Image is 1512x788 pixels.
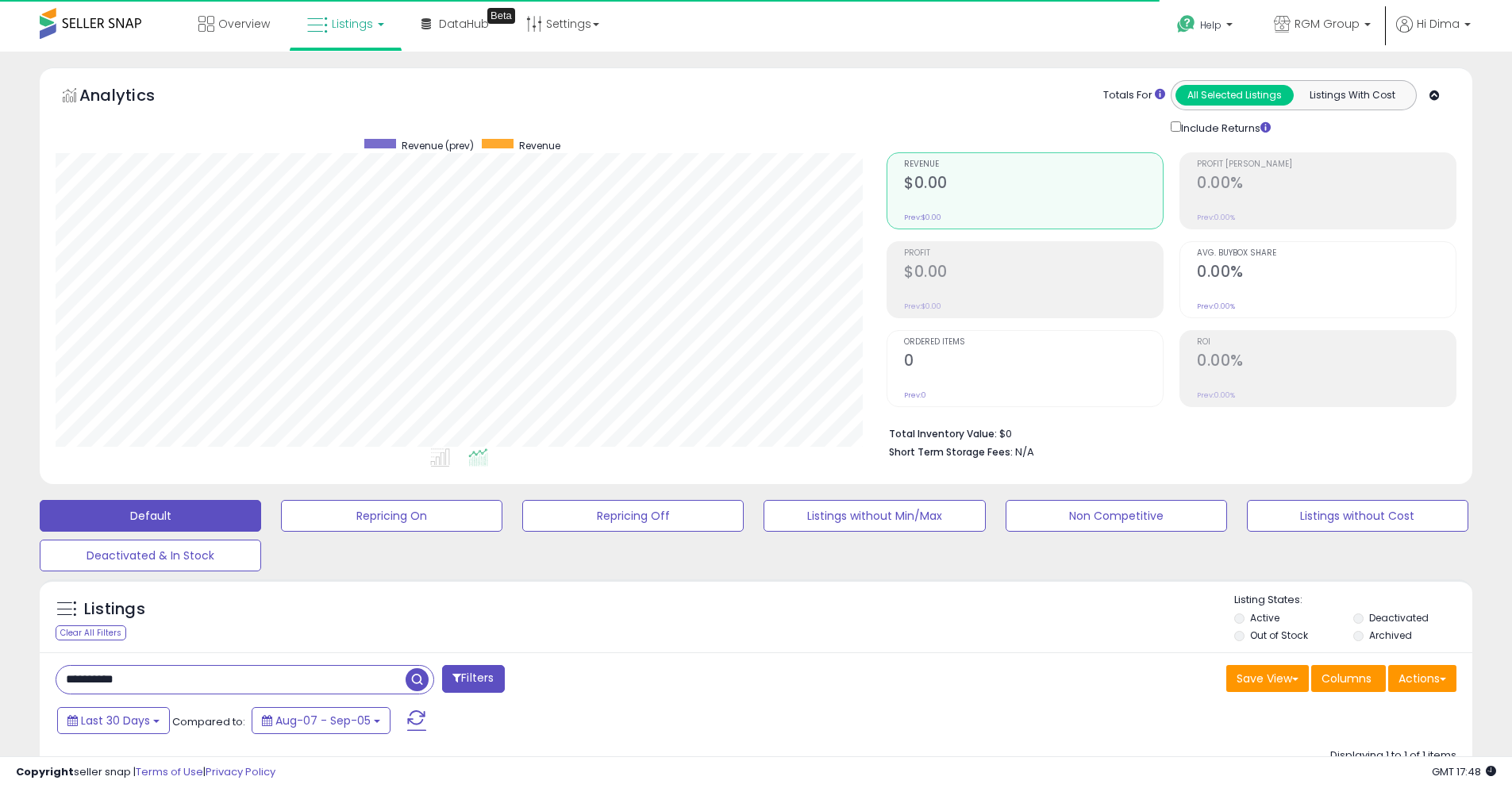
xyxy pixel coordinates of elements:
[1197,213,1235,222] small: Prev: 0.00%
[1197,338,1456,347] span: ROI
[442,665,504,693] button: Filters
[904,338,1163,347] span: Ordered Items
[84,598,145,621] h5: Listings
[889,427,997,440] b: Total Inventory Value:
[1197,249,1456,258] span: Avg. Buybox Share
[402,139,474,152] span: Revenue (prev)
[81,713,150,728] span: Last 30 Days
[56,625,126,640] div: Clear All Filters
[519,139,560,152] span: Revenue
[172,714,245,729] span: Compared to:
[1311,665,1386,692] button: Columns
[1388,665,1456,692] button: Actions
[40,500,261,532] button: Default
[79,84,186,110] h5: Analytics
[439,16,489,32] span: DataHub
[1197,263,1456,284] h2: 0.00%
[764,500,985,532] button: Listings without Min/Max
[1250,611,1279,625] label: Active
[1247,500,1468,532] button: Listings without Cost
[889,423,1445,442] li: $0
[1175,85,1294,106] button: All Selected Listings
[275,713,371,728] span: Aug-07 - Sep-05
[252,707,391,734] button: Aug-07 - Sep-05
[1197,174,1456,195] h2: 0.00%
[57,707,170,734] button: Last 30 Days
[1322,671,1372,686] span: Columns
[1159,118,1290,136] div: Include Returns
[1293,85,1411,106] button: Listings With Cost
[1234,593,1472,608] p: Listing States:
[904,302,941,311] small: Prev: $0.00
[1197,160,1456,169] span: Profit [PERSON_NAME]
[1197,390,1235,400] small: Prev: 0.00%
[1417,16,1460,32] span: Hi Dima
[904,174,1163,195] h2: $0.00
[218,16,270,32] span: Overview
[1200,18,1222,32] span: Help
[40,540,261,571] button: Deactivated & In Stock
[904,352,1163,373] h2: 0
[281,500,502,532] button: Repricing On
[1015,444,1034,459] span: N/A
[1197,302,1235,311] small: Prev: 0.00%
[487,8,515,24] div: Tooltip anchor
[332,16,373,32] span: Listings
[1250,628,1308,642] label: Out of Stock
[1295,16,1360,32] span: RGM Group
[1226,665,1309,692] button: Save View
[206,764,275,779] a: Privacy Policy
[136,764,203,779] a: Terms of Use
[1176,14,1196,34] i: Get Help
[904,213,941,222] small: Prev: $0.00
[904,390,926,400] small: Prev: 0
[1164,2,1248,52] a: Help
[904,160,1163,169] span: Revenue
[904,263,1163,284] h2: $0.00
[1197,352,1456,373] h2: 0.00%
[1396,16,1471,52] a: Hi Dima
[904,249,1163,258] span: Profit
[1369,611,1429,625] label: Deactivated
[1006,500,1227,532] button: Non Competitive
[1432,764,1496,779] span: 2025-10-8 17:48 GMT
[1369,628,1412,642] label: Archived
[16,765,275,780] div: seller snap | |
[889,445,1013,459] b: Short Term Storage Fees:
[16,764,74,779] strong: Copyright
[1103,88,1165,103] div: Totals For
[522,500,744,532] button: Repricing Off
[1330,748,1456,763] div: Displaying 1 to 1 of 1 items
